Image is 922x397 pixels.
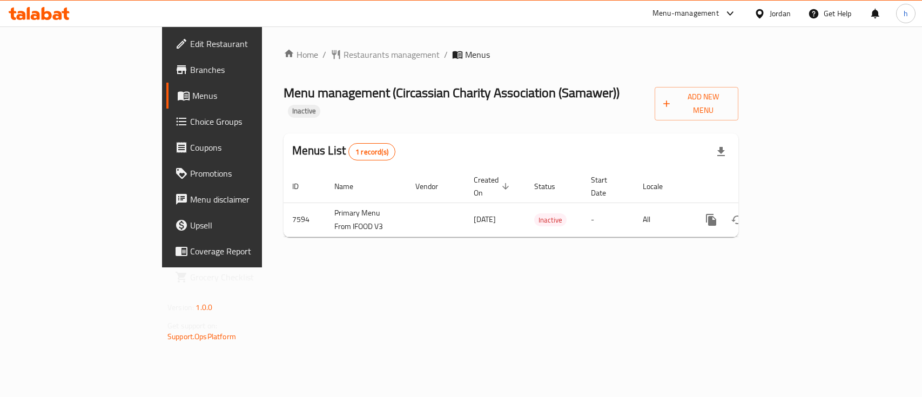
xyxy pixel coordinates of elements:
span: Start Date [591,173,621,199]
span: Coupons [190,141,307,154]
span: Version: [167,300,194,314]
span: Inactive [534,214,567,226]
span: Menu management ( ​Circassian ​Charity ​Association​ (Samawer) ) [284,80,620,105]
a: Promotions [166,160,316,186]
span: Add New Menu [663,90,730,117]
span: Menus [465,48,490,61]
a: Menus [166,83,316,109]
button: Add New Menu [655,87,738,120]
span: Locale [643,180,677,193]
h2: Menus List [292,143,395,160]
nav: breadcrumb [284,48,738,61]
span: Vendor [415,180,452,193]
span: Upsell [190,219,307,232]
span: Get support on: [167,319,217,333]
span: Restaurants management [344,48,440,61]
a: Coupons [166,134,316,160]
div: Export file [708,139,734,165]
a: Upsell [166,212,316,238]
a: Grocery Checklist [166,264,316,290]
li: / [322,48,326,61]
a: Support.OpsPlatform [167,329,236,344]
span: Promotions [190,167,307,180]
span: Coverage Report [190,245,307,258]
a: Edit Restaurant [166,31,316,57]
table: enhanced table [284,170,811,237]
span: ID [292,180,313,193]
span: Edit Restaurant [190,37,307,50]
div: Total records count [348,143,395,160]
a: Branches [166,57,316,83]
button: more [698,207,724,233]
span: Menu disclaimer [190,193,307,206]
a: Menu disclaimer [166,186,316,212]
span: Branches [190,63,307,76]
span: Grocery Checklist [190,271,307,284]
li: / [444,48,448,61]
div: Jordan [770,8,791,19]
span: [DATE] [474,212,496,226]
span: Created On [474,173,513,199]
a: Restaurants management [331,48,440,61]
span: 1.0.0 [196,300,212,314]
span: Menus [192,89,307,102]
span: Status [534,180,569,193]
span: h [904,8,908,19]
div: Menu-management [652,7,719,20]
span: Choice Groups [190,115,307,128]
a: Coverage Report [166,238,316,264]
th: Actions [690,170,811,203]
td: Primary Menu From IFOOD V3 [326,203,407,237]
td: All [634,203,690,237]
span: 1 record(s) [349,147,395,157]
a: Choice Groups [166,109,316,134]
td: - [582,203,634,237]
button: Change Status [724,207,750,233]
span: Name [334,180,367,193]
div: Inactive [534,213,567,226]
